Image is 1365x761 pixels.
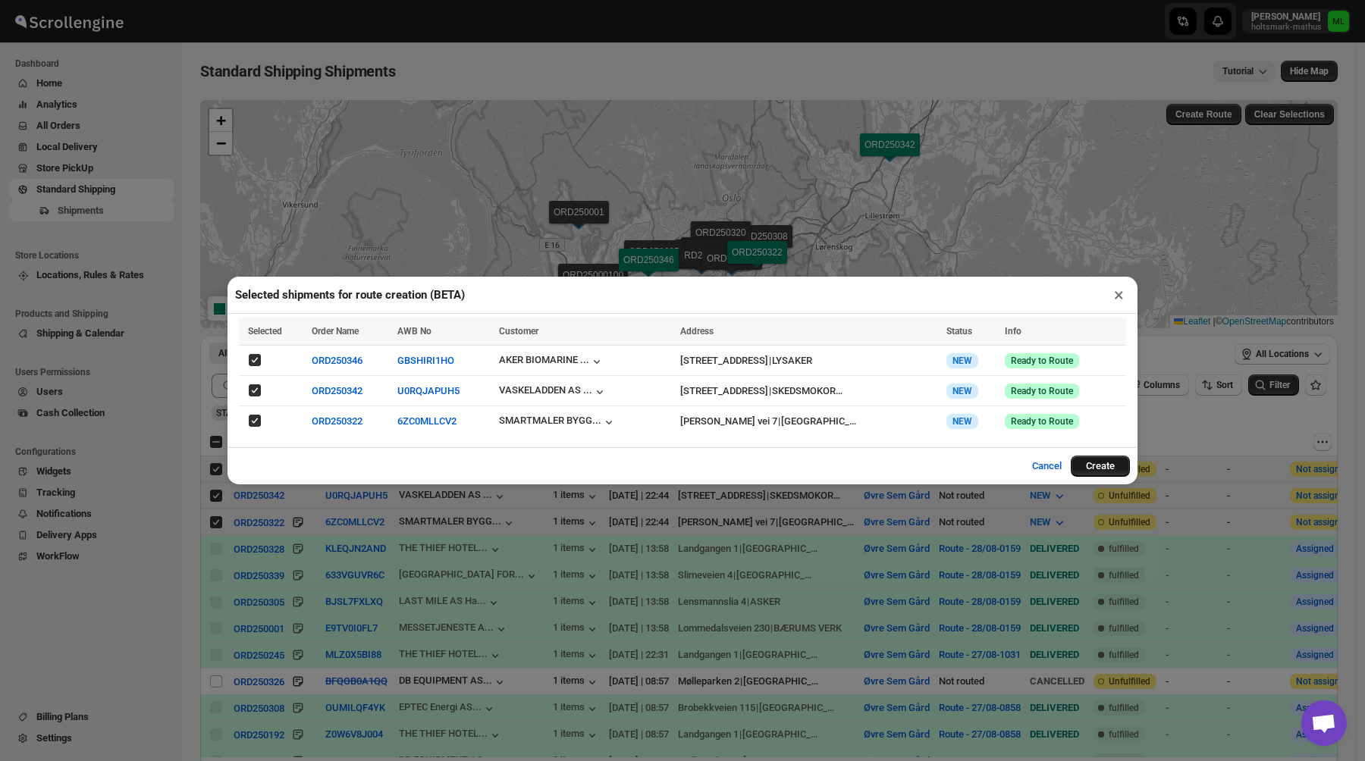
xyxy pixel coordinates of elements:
[248,326,282,337] span: Selected
[946,326,972,337] span: Status
[499,326,538,337] span: Customer
[397,326,431,337] span: AWB No
[1108,284,1130,305] button: ×
[312,326,359,337] span: Order Name
[680,326,714,337] span: Address
[1301,700,1347,746] a: Open chat
[235,287,465,302] h2: Selected shipments for route creation (BETA)
[1005,326,1021,337] span: Info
